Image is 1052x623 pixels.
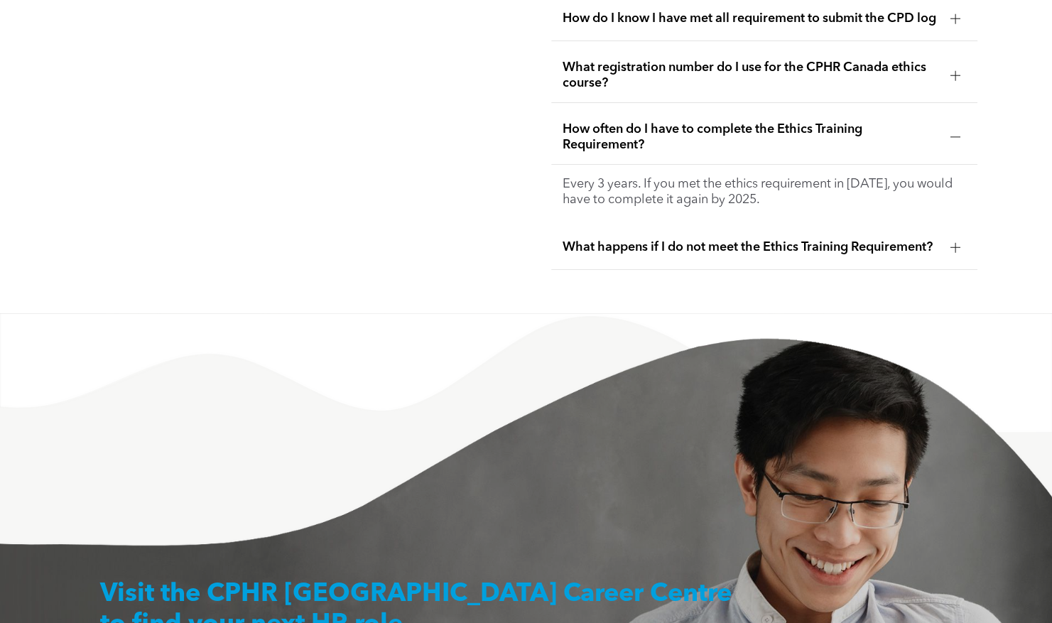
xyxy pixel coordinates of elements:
span: What registration number do I use for the CPHR Canada ethics course? [563,60,939,91]
span: CPHR [207,582,278,607]
p: Every 3 years. If you met the ethics requirement in [DATE], you would have to complete it again b... [563,176,966,207]
span: What happens if I do not meet the Ethics Training Requirement? [563,239,939,255]
span: How do I know I have met all requirement to submit the CPD log [563,11,939,26]
span: [GEOGRAPHIC_DATA] [284,582,557,607]
span: Visit the [100,582,200,607]
span: How often do I have to complete the Ethics Training Requirement? [563,121,939,153]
